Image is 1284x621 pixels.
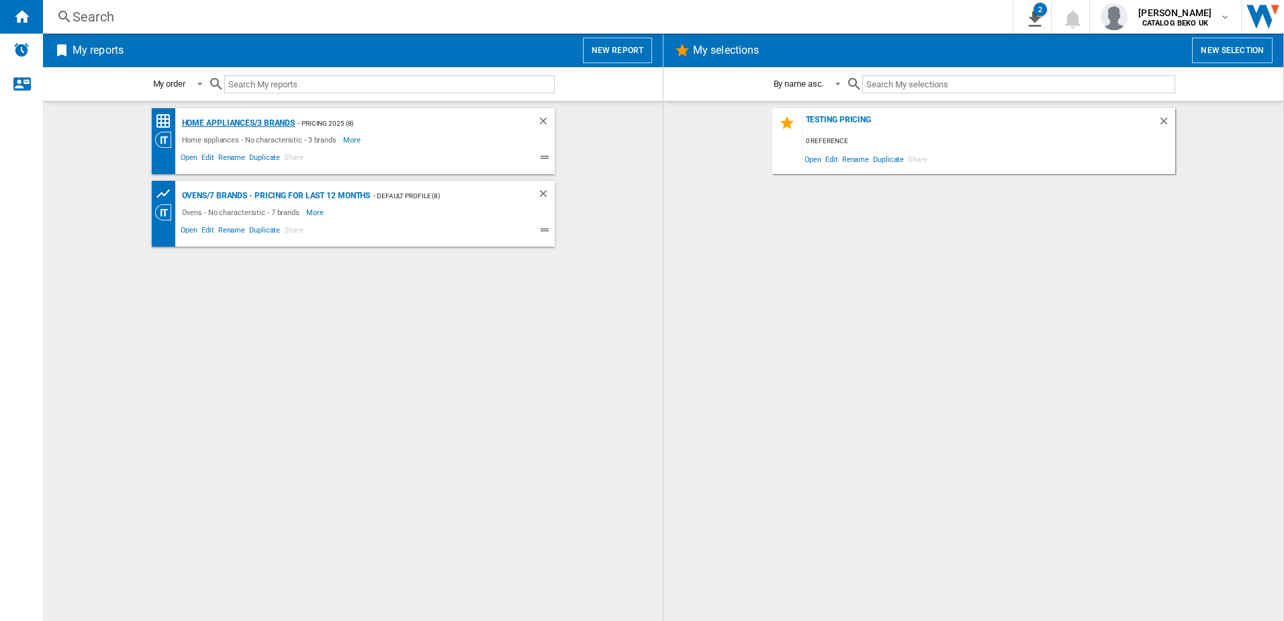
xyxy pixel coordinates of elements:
div: My order [153,79,185,89]
span: More [306,204,326,220]
span: Open [802,150,824,168]
div: Home appliances/3 brands [179,115,295,132]
span: Open [179,224,200,240]
span: Open [179,151,200,167]
div: Delete [537,188,555,204]
div: Category View [155,132,179,148]
div: 2 [1034,3,1047,16]
div: - Pricing 2025 (8) [295,115,510,132]
span: Rename [840,150,871,168]
span: Duplicate [247,224,282,240]
div: Delete [1158,115,1175,133]
span: More [343,132,363,148]
div: Product prices grid [155,185,179,202]
span: Edit [823,150,840,168]
span: Share [282,151,306,167]
span: Edit [199,224,216,240]
div: Testing Pricing [802,115,1158,133]
div: Home appliances - No characteristic - 3 brands [179,132,343,148]
span: Share [282,224,306,240]
span: Duplicate [247,151,282,167]
button: New selection [1192,38,1273,63]
div: Search [73,7,978,26]
span: [PERSON_NAME] [1138,6,1211,19]
div: Category View [155,204,179,220]
img: profile.jpg [1101,3,1128,30]
div: - Default profile (8) [370,188,510,204]
input: Search My reports [224,75,555,93]
span: Edit [199,151,216,167]
h2: My selections [690,38,762,63]
div: Price Matrix [155,113,179,130]
span: Share [906,150,929,168]
div: Ovens/7 brands - Pricing for last 12 months [179,188,371,204]
span: Duplicate [871,150,906,168]
div: 0 reference [802,133,1175,150]
div: Delete [537,115,555,132]
div: By name asc. [774,79,824,89]
span: Rename [216,151,247,167]
img: alerts-logo.svg [13,42,30,58]
input: Search My selections [862,75,1175,93]
b: CATALOG BEKO UK [1142,19,1208,28]
h2: My reports [70,38,126,63]
span: Rename [216,224,247,240]
div: Ovens - No characteristic - 7 brands [179,204,306,220]
button: New report [583,38,652,63]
